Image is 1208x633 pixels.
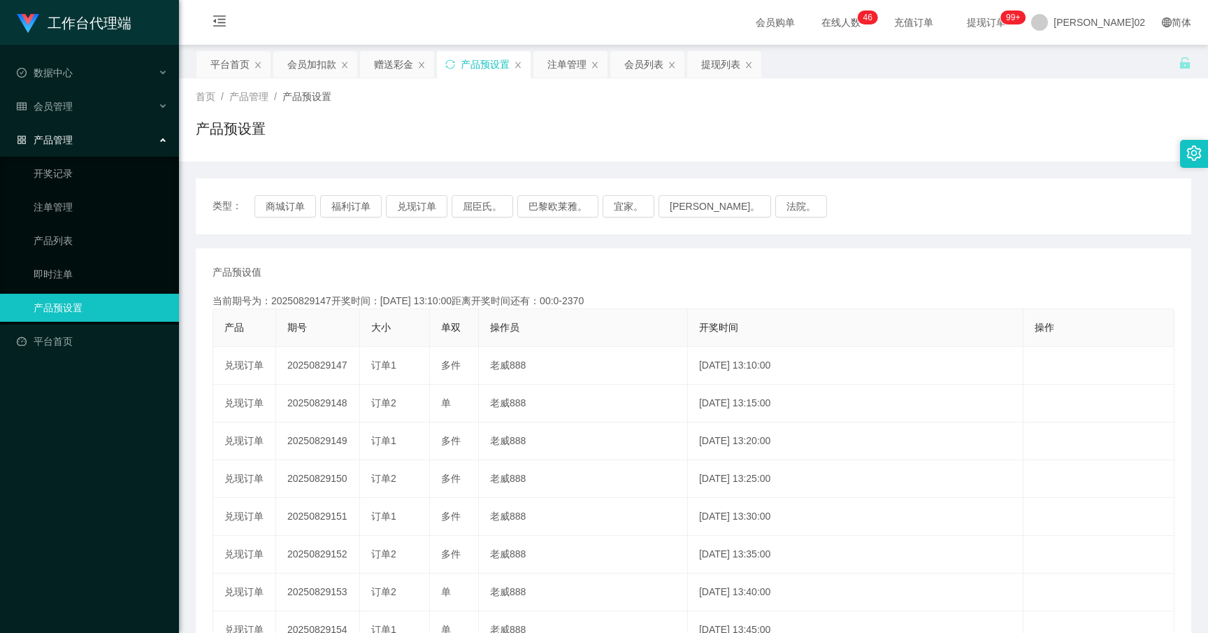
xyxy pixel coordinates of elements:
[441,360,461,371] span: 多件
[340,61,349,69] i: 图标： 关闭
[479,422,688,460] td: 老威888
[224,322,244,333] span: 产品
[775,195,827,218] button: 法院。
[213,422,276,460] td: 兑现订单
[1179,57,1191,69] i: 图标： 解锁
[276,385,360,422] td: 20250829148
[34,101,73,112] font: 会员管理
[591,61,599,69] i: 图标： 关闭
[254,195,316,218] button: 商城订单
[1035,322,1054,333] span: 操作
[34,227,168,255] a: 产品列表
[276,574,360,611] td: 20250829153
[371,586,396,597] span: 订单2
[371,511,396,522] span: 订单1
[445,59,455,69] i: 图标： 同步
[688,347,1023,385] td: [DATE] 13:10:00
[386,195,447,218] button: 兑现订单
[894,17,933,28] font: 充值订单
[821,17,861,28] font: 在线人数
[461,51,510,78] div: 产品预设置
[371,548,396,560] span: 订单2
[745,61,753,69] i: 图标： 关闭
[17,14,39,34] img: logo.9652507e.png
[967,17,1006,28] font: 提现订单
[371,435,396,446] span: 订单1
[213,498,276,536] td: 兑现订单
[688,536,1023,574] td: [DATE] 13:35:00
[688,574,1023,611] td: [DATE] 13:40:00
[213,294,1174,308] div: 当前期号为：20250829147开奖时间：[DATE] 13:10:00距离开奖时间还有：00:0-2370
[479,574,688,611] td: 老威888
[417,61,426,69] i: 图标： 关闭
[213,385,276,422] td: 兑现订单
[688,422,1023,460] td: [DATE] 13:20:00
[213,265,261,280] span: 产品预设值
[688,498,1023,536] td: [DATE] 13:30:00
[17,17,131,28] a: 工作台代理端
[441,511,461,522] span: 多件
[603,195,654,218] button: 宜家。
[34,193,168,221] a: 注单管理
[34,67,73,78] font: 数据中心
[17,135,27,145] i: 图标： AppStore-O
[858,10,878,24] sup: 46
[254,61,262,69] i: 图标： 关闭
[196,91,215,102] span: 首页
[34,134,73,145] font: 产品管理
[868,10,872,24] p: 6
[863,10,868,24] p: 4
[287,322,307,333] span: 期号
[441,435,461,446] span: 多件
[210,51,250,78] div: 平台首页
[213,195,254,218] span: 类型：
[441,473,461,484] span: 多件
[196,1,243,45] i: 图标： menu-fold
[34,294,168,322] a: 产品预设置
[34,260,168,288] a: 即时注单
[371,360,396,371] span: 订单1
[17,101,27,111] i: 图标： table
[479,347,688,385] td: 老威888
[229,91,268,102] span: 产品管理
[479,498,688,536] td: 老威888
[1172,17,1191,28] font: 简体
[668,61,676,69] i: 图标： 关闭
[1186,145,1202,161] i: 图标： 设置
[282,91,331,102] span: 产品预设置
[701,51,740,78] div: 提现列表
[213,574,276,611] td: 兑现订单
[624,51,663,78] div: 会员列表
[213,536,276,574] td: 兑现订单
[514,61,522,69] i: 图标： 关闭
[276,498,360,536] td: 20250829151
[441,397,451,408] span: 单
[287,51,336,78] div: 会员加扣款
[479,385,688,422] td: 老威888
[517,195,598,218] button: 巴黎欧莱雅。
[659,195,771,218] button: [PERSON_NAME]。
[276,460,360,498] td: 20250829150
[479,536,688,574] td: 老威888
[699,322,738,333] span: 开奖时间
[374,51,413,78] div: 赠送彩金
[48,1,131,45] h1: 工作台代理端
[276,347,360,385] td: 20250829147
[688,385,1023,422] td: [DATE] 13:15:00
[17,68,27,78] i: 图标： check-circle-o
[196,118,266,139] h1: 产品预设置
[276,536,360,574] td: 20250829152
[274,91,277,102] span: /
[371,322,391,333] span: 大小
[213,347,276,385] td: 兑现订单
[276,422,360,460] td: 20250829149
[441,548,461,560] span: 多件
[320,195,382,218] button: 福利订单
[547,51,587,78] div: 注单管理
[213,460,276,498] td: 兑现订单
[441,322,461,333] span: 单双
[221,91,224,102] span: /
[371,397,396,408] span: 订单2
[452,195,513,218] button: 屈臣氏。
[441,586,451,597] span: 单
